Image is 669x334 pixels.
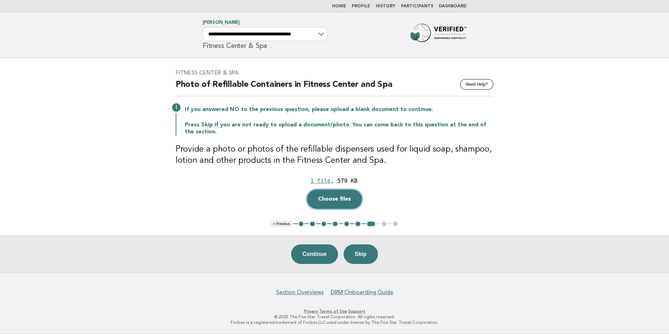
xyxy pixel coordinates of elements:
[304,309,318,314] a: Privacy
[348,309,365,314] a: Support
[120,308,549,314] p: · ·
[270,221,293,228] button: < Previous
[176,79,493,96] h2: Photo of Refillable Containers in Fitness Center and Spa
[203,21,328,49] h1: Fitness Center & Spa
[410,24,466,46] img: Forbes Travel Guide
[352,4,370,8] a: Profile
[343,221,350,228] button: 5
[321,221,328,228] button: 3
[376,4,395,8] a: History
[176,144,493,166] h3: Provide a photo or photos of the refillable dispensers used for liquid soap, shampoo, lotion and ...
[185,121,493,135] p: Press Skip if you are not ready to upload a document/photo. You can come back to this question at...
[401,4,433,8] a: Participants
[203,20,240,25] a: [PERSON_NAME]
[332,4,346,8] a: Home
[319,309,347,314] a: Terms of Use
[307,189,362,209] button: Choose files
[291,244,338,264] button: Continue
[185,106,493,113] p: If you answered NO to the previous question, please upload a blank document to continue.
[439,4,466,8] a: Dashboard
[309,221,316,228] button: 2
[120,320,549,325] p: Forbes is a registered trademark of Forbes LLC used under license by The Five Star Travel Corpora...
[344,244,378,264] button: Skip
[332,221,339,228] button: 4
[331,178,358,184] div: , 579 KB
[460,79,493,90] button: Need Help?
[366,221,376,228] button: 7
[354,221,361,228] button: 6
[176,69,493,76] h3: Fitness Center & Spa
[276,289,324,296] a: Section Overviews
[120,314,549,320] p: © 2025 The Five Star Travel Corporation. All rights reserved.
[310,178,331,184] div: 1 file
[298,221,305,228] button: 1
[331,289,393,296] a: DRM Onboarding Guide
